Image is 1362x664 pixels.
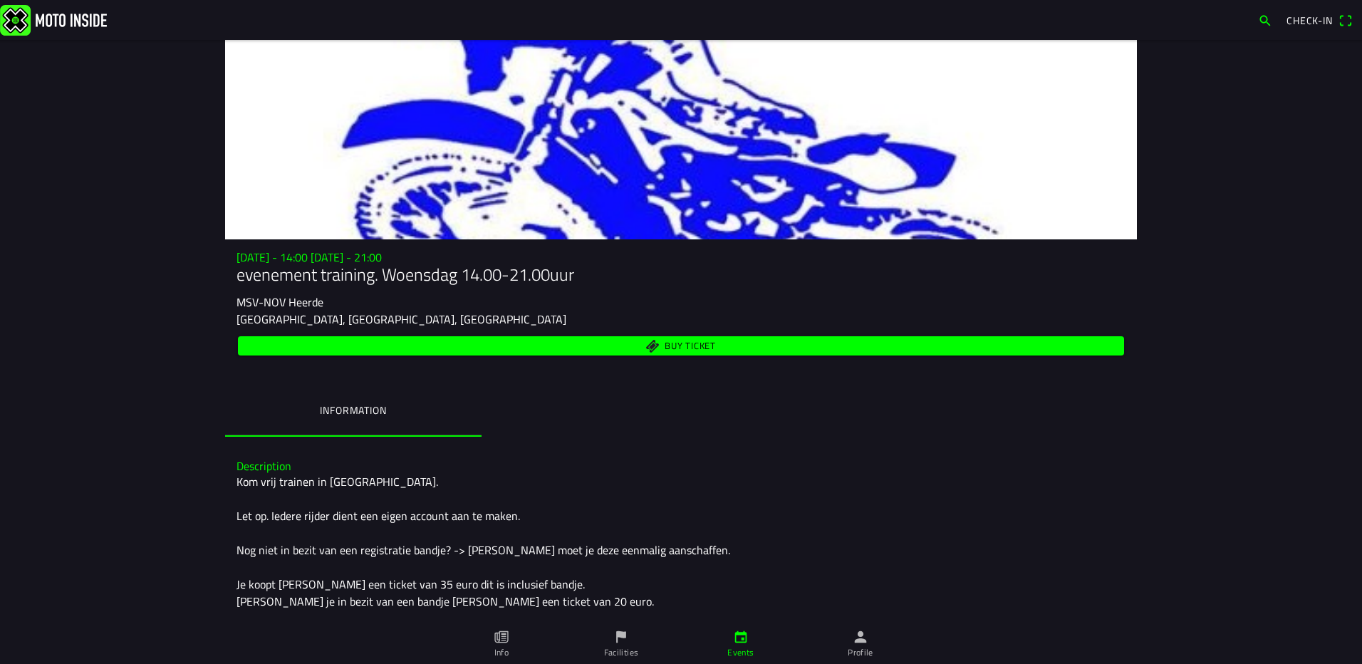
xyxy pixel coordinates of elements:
ion-icon: calendar [733,629,749,645]
ion-icon: person [853,629,868,645]
h3: [DATE] - 14:00 [DATE] - 21:00 [236,251,1126,264]
a: search [1251,8,1279,32]
span: Check-in [1286,13,1333,28]
h1: evenement training. Woensdag 14.00-21.00uur [236,264,1126,285]
ion-text: MSV-NOV Heerde [236,294,323,311]
ion-label: Events [727,646,754,659]
ion-label: Information [320,403,386,418]
ion-icon: flag [613,629,629,645]
ion-label: Info [494,646,509,659]
ion-text: [GEOGRAPHIC_DATA], [GEOGRAPHIC_DATA], [GEOGRAPHIC_DATA] [236,311,566,328]
h3: Description [236,460,1126,473]
ion-label: Facilities [604,646,639,659]
span: Buy ticket [665,341,716,351]
ion-label: Profile [848,646,873,659]
div: Kom vrij trainen in [GEOGRAPHIC_DATA]. Let op. Iedere rijder dient een eigen account aan te maken... [236,473,1126,610]
ion-icon: paper [494,629,509,645]
a: Check-inqr scanner [1279,8,1359,32]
